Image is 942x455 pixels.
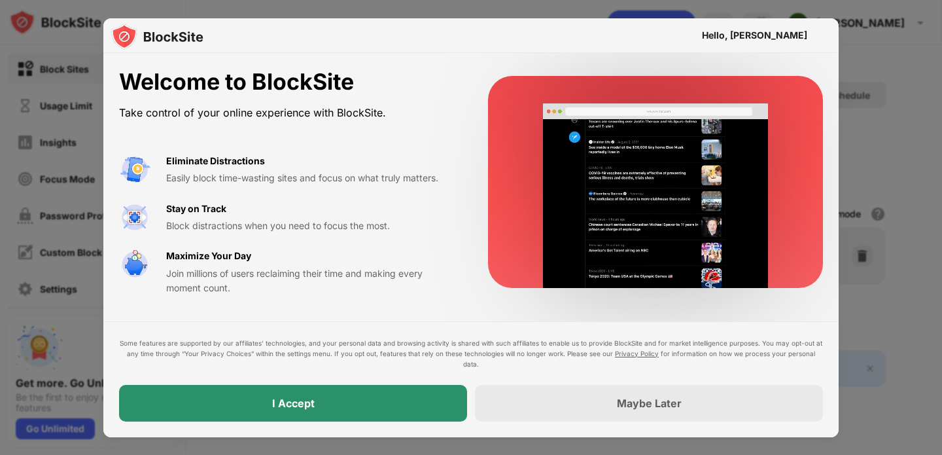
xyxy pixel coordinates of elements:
[702,30,807,41] div: Hello, [PERSON_NAME]
[272,397,315,410] div: I Accept
[166,249,251,263] div: Maximize Your Day
[166,154,265,168] div: Eliminate Distractions
[119,69,457,96] div: Welcome to BlockSite
[615,350,659,357] a: Privacy Policy
[166,219,457,233] div: Block distractions when you need to focus the most.
[119,338,823,369] div: Some features are supported by our affiliates’ technologies, and your personal data and browsing ...
[119,202,150,233] img: value-focus.svg
[166,202,226,216] div: Stay on Track
[111,24,203,50] img: logo-blocksite.svg
[119,103,457,122] div: Take control of your online experience with BlockSite.
[166,171,457,185] div: Easily block time-wasting sites and focus on what truly matters.
[166,266,457,296] div: Join millions of users reclaiming their time and making every moment count.
[119,249,150,280] img: value-safe-time.svg
[119,154,150,185] img: value-avoid-distractions.svg
[617,397,682,410] div: Maybe Later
